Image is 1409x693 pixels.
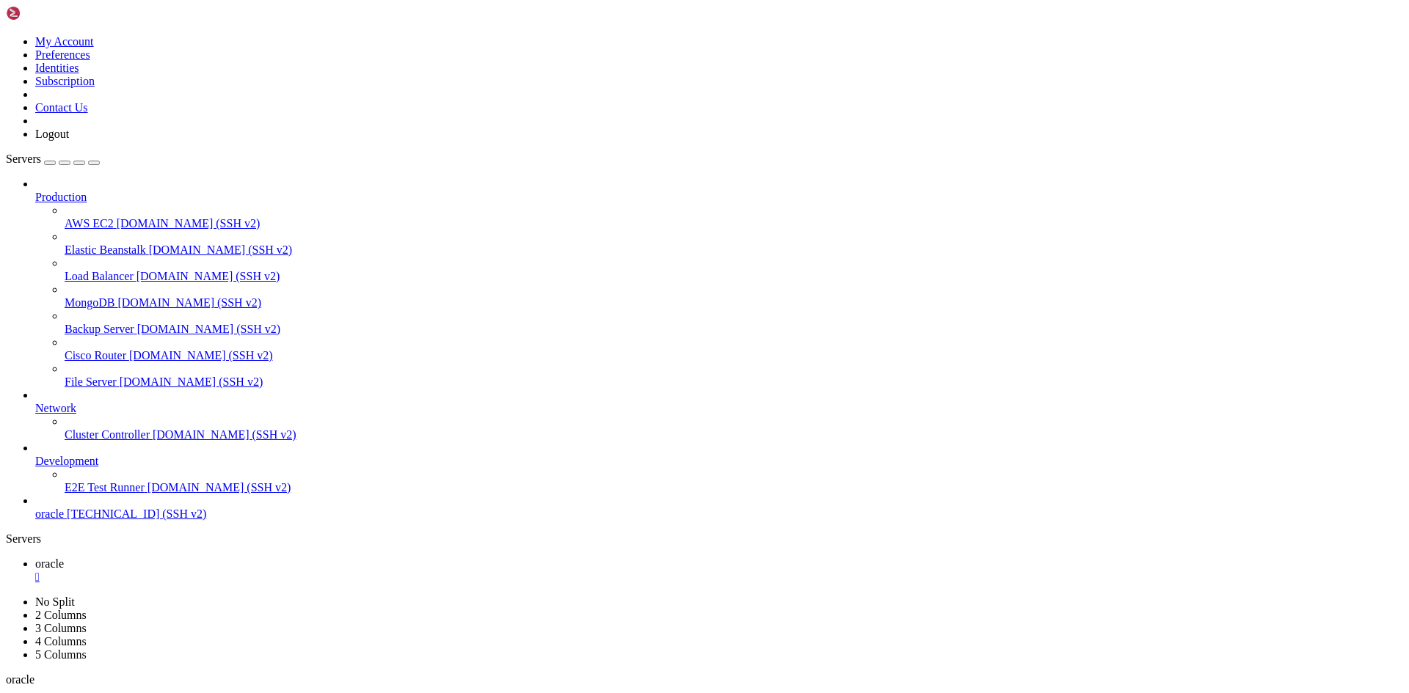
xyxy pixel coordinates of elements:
[35,177,1403,389] li: Production
[35,402,1403,415] a: Network
[65,375,1403,389] a: File Server [DOMAIN_NAME] (SSH v2)
[35,507,64,520] span: oracle
[35,507,1403,521] a: oracle [TECHNICAL_ID] (SSH v2)
[6,293,1218,305] x-row: Learn more about enabling ESM Infra service for Ubuntu 20.04 at
[6,153,41,165] span: Servers
[35,557,1403,584] a: oracle
[35,75,95,87] a: Subscription
[6,143,1218,155] x-row: Swap usage: 0%
[35,62,79,74] a: Identities
[35,571,1403,584] a: 
[6,305,1218,318] x-row: [URL][DOMAIN_NAME]
[6,255,1218,268] x-row: 0 updates can be applied immediately.
[35,35,94,48] a: My Account
[35,595,75,608] a: No Split
[65,323,134,335] span: Backup Server
[120,375,263,388] span: [DOMAIN_NAME] (SSH v2)
[6,205,1218,218] x-row: [URL][DOMAIN_NAME]
[35,455,1403,468] a: Development
[65,270,134,282] span: Load Balancer
[153,428,296,441] span: [DOMAIN_NAME] (SSH v2)
[65,296,114,309] span: MongoDB
[6,392,1218,405] x-row: : $
[6,673,34,686] span: oracle
[182,392,188,404] span: ~
[35,494,1403,521] li: oracle [TECHNICAL_ID] (SSH v2)
[6,532,1403,546] div: Servers
[6,153,100,165] a: Servers
[6,230,1218,243] x-row: Expanded Security Maintenance for Infrastructure is not enabled.
[6,193,1218,205] x-row: For more details see:
[65,243,146,256] span: Elastic Beanstalk
[117,296,261,309] span: [DOMAIN_NAME] (SSH v2)
[35,128,69,140] a: Logout
[6,392,176,404] span: ubuntu@instance-20250914-1518
[148,481,291,494] span: [DOMAIN_NAME] (SSH v2)
[35,635,87,648] a: 4 Columns
[65,217,1403,230] a: AWS EC2 [DOMAIN_NAME] (SSH v2)
[65,468,1403,494] li: E2E Test Runner [DOMAIN_NAME] (SSH v2)
[65,428,1403,441] a: Cluster Controller [DOMAIN_NAME] (SSH v2)
[65,336,1403,362] li: Cisco Router [DOMAIN_NAME] (SSH v2)
[35,609,87,621] a: 2 Columns
[35,191,87,203] span: Production
[6,280,1218,293] x-row: 40 additional security updates can be applied with ESM Infra.
[35,622,87,634] a: 3 Columns
[65,481,145,494] span: E2E Test Runner
[6,330,1218,342] x-row: New release '22.04.5 LTS' available.
[6,131,1218,143] x-row: Memory usage: 15% IPv4 address for enp0s6: [TECHNICAL_ID]
[6,56,1218,68] x-row: * Support: [URL][DOMAIN_NAME]
[65,323,1403,336] a: Backup Server [DOMAIN_NAME] (SSH v2)
[65,362,1403,389] li: File Server [DOMAIN_NAME] (SSH v2)
[65,375,117,388] span: File Server
[117,217,261,230] span: [DOMAIN_NAME] (SSH v2)
[65,415,1403,441] li: Cluster Controller [DOMAIN_NAME] (SSH v2)
[6,342,1218,355] x-row: Run 'do-release-upgrade' to upgrade to it.
[35,441,1403,494] li: Development
[35,455,98,467] span: Development
[6,380,1218,392] x-row: Last login: [DATE] from [TECHNICAL_ID]
[65,243,1403,257] a: Elastic Beanstalk [DOMAIN_NAME] (SSH v2)
[35,101,88,114] a: Contact Us
[65,349,126,362] span: Cisco Router
[6,106,1218,118] x-row: System load: 0.41 Processes: 213
[136,270,280,282] span: [DOMAIN_NAME] (SSH v2)
[6,6,1218,18] x-row: Welcome to Ubuntu 20.04.6 LTS (GNU/Linux 5.15.0-1081-oracle aarch64)
[65,428,150,441] span: Cluster Controller
[6,118,1218,131] x-row: Usage of /: 15.7% of 44.96GB Users logged in: 0
[6,31,1218,43] x-row: * Documentation: [URL][DOMAIN_NAME]
[35,402,76,414] span: Network
[35,648,87,661] a: 5 Columns
[35,389,1403,441] li: Network
[65,257,1403,283] li: Load Balancer [DOMAIN_NAME] (SSH v2)
[129,349,273,362] span: [DOMAIN_NAME] (SSH v2)
[35,557,64,570] span: oracle
[6,81,1218,93] x-row: System information as of [DATE]
[65,270,1403,283] a: Load Balancer [DOMAIN_NAME] (SSH v2)
[67,507,206,520] span: [TECHNICAL_ID] (SSH v2)
[65,296,1403,309] a: MongoDB [DOMAIN_NAME] (SSH v2)
[65,217,114,230] span: AWS EC2
[6,6,90,21] img: Shellngn
[35,191,1403,204] a: Production
[65,481,1403,494] a: E2E Test Runner [DOMAIN_NAME] (SSH v2)
[65,309,1403,336] li: Backup Server [DOMAIN_NAME] (SSH v2)
[6,43,1218,56] x-row: * Management: [URL][DOMAIN_NAME]
[137,323,281,335] span: [DOMAIN_NAME] (SSH v2)
[65,204,1403,230] li: AWS EC2 [DOMAIN_NAME] (SSH v2)
[65,283,1403,309] li: MongoDB [DOMAIN_NAME] (SSH v2)
[65,230,1403,257] li: Elastic Beanstalk [DOMAIN_NAME] (SSH v2)
[65,349,1403,362] a: Cisco Router [DOMAIN_NAME] (SSH v2)
[210,392,216,405] div: (33, 31)
[35,48,90,61] a: Preferences
[6,168,1218,180] x-row: * Ubuntu 20.04 LTS Focal Fossa has reached its end of standard support on 31 Ma
[149,243,293,256] span: [DOMAIN_NAME] (SSH v2)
